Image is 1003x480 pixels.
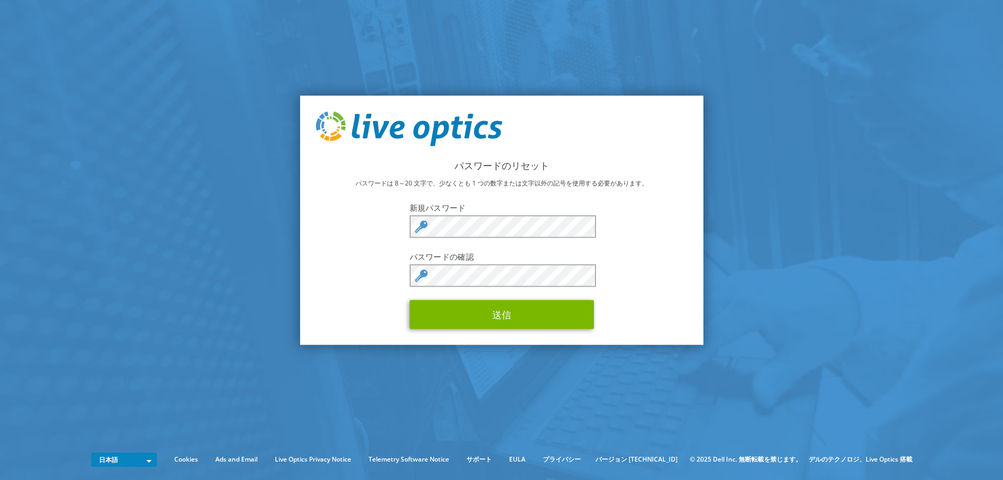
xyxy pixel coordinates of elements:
[166,454,206,465] a: Cookies
[267,454,359,465] a: Live Optics Privacy Notice
[316,112,502,146] img: live_optics_svg.svg
[361,454,457,465] a: Telemetry Software Notice
[316,159,688,171] h2: パスワードのリセット
[410,202,594,212] label: 新規パスワード
[410,300,594,329] button: 送信
[501,454,533,465] a: EULA
[535,454,589,465] a: プライバシー
[316,177,688,189] p: パスワードは 8～20 文字で、少なくとも 1 つの数字または文字以外の記号を使用する必要があります。
[207,454,265,465] a: Ads and Email
[410,251,594,261] label: パスワードの確認
[459,454,500,465] a: サポート
[809,454,912,465] li: デルのテクノロジ、Live Optics 搭載
[590,454,683,465] li: バージョン [TECHNICAL_ID]
[684,454,807,465] li: © 2025 Dell Inc. 無断転載を禁じます。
